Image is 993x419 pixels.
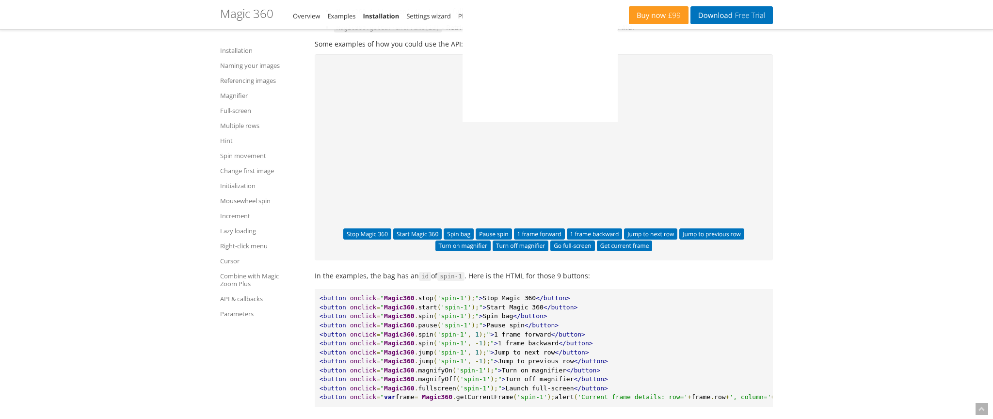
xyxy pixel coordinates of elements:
span: Turn on magnifier [502,367,566,374]
span: " [380,322,384,329]
span: " [380,304,384,311]
a: Initialization [220,180,303,192]
span: <button [320,339,346,347]
span: magnifyOff [418,375,456,383]
span: , [467,349,471,356]
span: onclick [350,357,377,365]
span: start [418,304,437,311]
button: Spin bag [444,228,474,239]
span: magnifyOn [418,367,452,374]
span: + [688,393,691,401]
span: </button> [525,322,559,329]
a: Change first image [220,165,303,177]
span: Magic360 [384,385,415,392]
span: 'spin-1' [437,331,468,338]
p: Some examples of how you could use the API: [315,38,773,49]
a: Photography [458,12,496,20]
span: " [490,357,494,365]
span: " [498,375,502,383]
span: > [483,304,487,311]
span: > [483,322,487,329]
span: " [479,322,483,329]
span: ); [483,339,491,347]
span: ( [574,393,577,401]
button: Turn off magnifier [493,241,548,251]
span: > [498,367,502,374]
span: " [380,357,384,365]
span: = [415,393,418,401]
span: ); [483,357,491,365]
span: jump [418,349,433,356]
span: . [415,367,418,374]
button: Start Magic 360 [393,228,442,239]
span: stop [418,294,433,302]
span: 'spin-1' [437,294,468,302]
a: Overview [293,12,320,20]
span: ); [467,294,475,302]
span: 'spin-1' [437,339,468,347]
span: id [419,272,431,281]
span: <button [320,357,346,365]
span: 'spin-1' [460,385,491,392]
span: , [467,357,471,365]
span: " [380,385,384,392]
span: <button [320,375,346,383]
span: onclick [350,294,377,302]
span: ); [490,385,498,392]
span: 'Current frame details: row=' [577,393,688,401]
span: = [376,294,380,302]
span: + [771,393,775,401]
span: 'spin-1' [441,322,472,329]
a: DownloadFree Trial [690,6,773,24]
span: frame [691,393,710,401]
span: > [479,312,483,320]
span: Magic360 [384,322,415,329]
button: Get current frame [597,241,653,251]
span: onclick [350,393,377,401]
span: . [452,393,456,401]
span: . [415,294,418,302]
span: </button> [555,349,589,356]
span: onclick [350,375,377,383]
button: Stop Magic 360 [343,228,391,239]
span: <button [320,393,346,401]
span: 1 [479,339,483,347]
span: > [502,385,506,392]
span: spin [418,312,433,320]
span: = [376,393,380,401]
span: <button [320,312,346,320]
span: onclick [350,331,377,338]
span: </button> [559,339,593,347]
span: " [475,312,479,320]
span: ( [433,294,437,302]
span: ); [479,349,487,356]
a: Examples [327,12,355,20]
span: 'spin-1' [437,349,468,356]
span: </button> [574,375,608,383]
span: </button> [544,304,577,311]
span: ); [479,331,487,338]
span: ); [490,375,498,383]
span: . [415,331,418,338]
span: > [479,294,483,302]
span: Magic360 [384,294,415,302]
span: , [467,331,471,338]
a: Installation [363,12,399,20]
span: . [415,304,418,311]
span: " [380,294,384,302]
span: . [415,349,418,356]
span: onclick [350,312,377,320]
span: . [415,322,418,329]
span: ( [433,312,437,320]
span: onclick [350,322,377,329]
span: " [490,339,494,347]
span: . [415,375,418,383]
span: Magic360 [384,357,415,365]
span: 'spin-1' [517,393,547,401]
span: onclick [350,349,377,356]
span: Jump to previous row [498,357,574,365]
a: Naming your images [220,60,303,71]
a: Multiple rows [220,120,303,131]
span: " [486,331,490,338]
span: <button [320,322,346,329]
